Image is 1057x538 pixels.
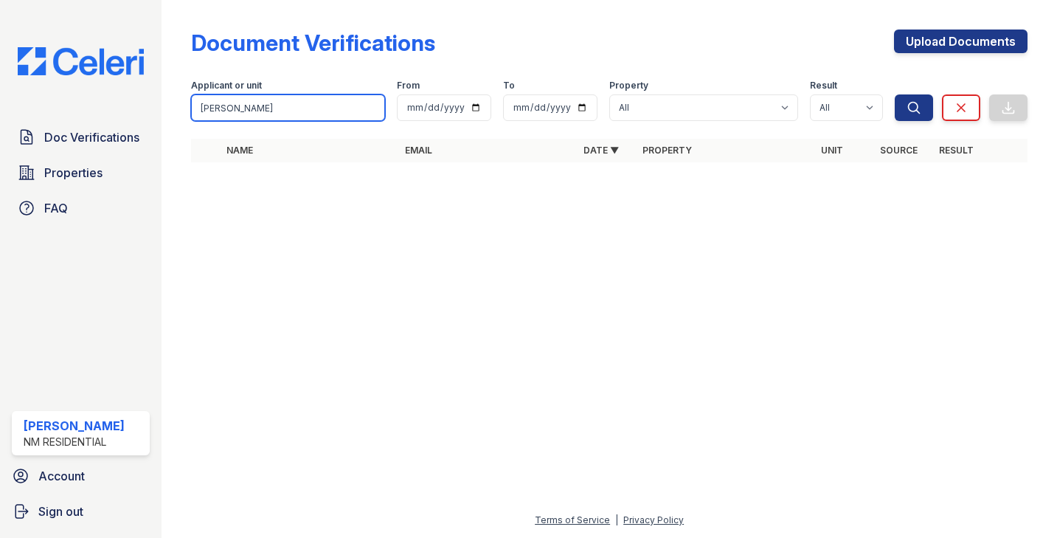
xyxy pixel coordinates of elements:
[615,514,618,525] div: |
[535,514,610,525] a: Terms of Service
[880,145,918,156] a: Source
[623,514,684,525] a: Privacy Policy
[12,158,150,187] a: Properties
[38,467,85,485] span: Account
[397,80,420,92] label: From
[38,503,83,520] span: Sign out
[939,145,974,156] a: Result
[609,80,648,92] label: Property
[12,123,150,152] a: Doc Verifications
[44,164,103,182] span: Properties
[12,193,150,223] a: FAQ
[642,145,692,156] a: Property
[191,80,262,92] label: Applicant or unit
[810,80,837,92] label: Result
[191,30,435,56] div: Document Verifications
[6,497,156,526] a: Sign out
[583,145,619,156] a: Date ▼
[821,145,843,156] a: Unit
[226,145,253,156] a: Name
[405,145,432,156] a: Email
[191,94,385,121] input: Search by name, email, or unit number
[6,461,156,491] a: Account
[503,80,515,92] label: To
[894,30,1027,53] a: Upload Documents
[44,128,139,146] span: Doc Verifications
[44,199,68,217] span: FAQ
[24,417,125,435] div: [PERSON_NAME]
[24,435,125,449] div: NM Residential
[6,47,156,75] img: CE_Logo_Blue-a8612792a0a2168367f1c8372b55b34899dd931a85d93a1a3d3e32e68fde9ad4.png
